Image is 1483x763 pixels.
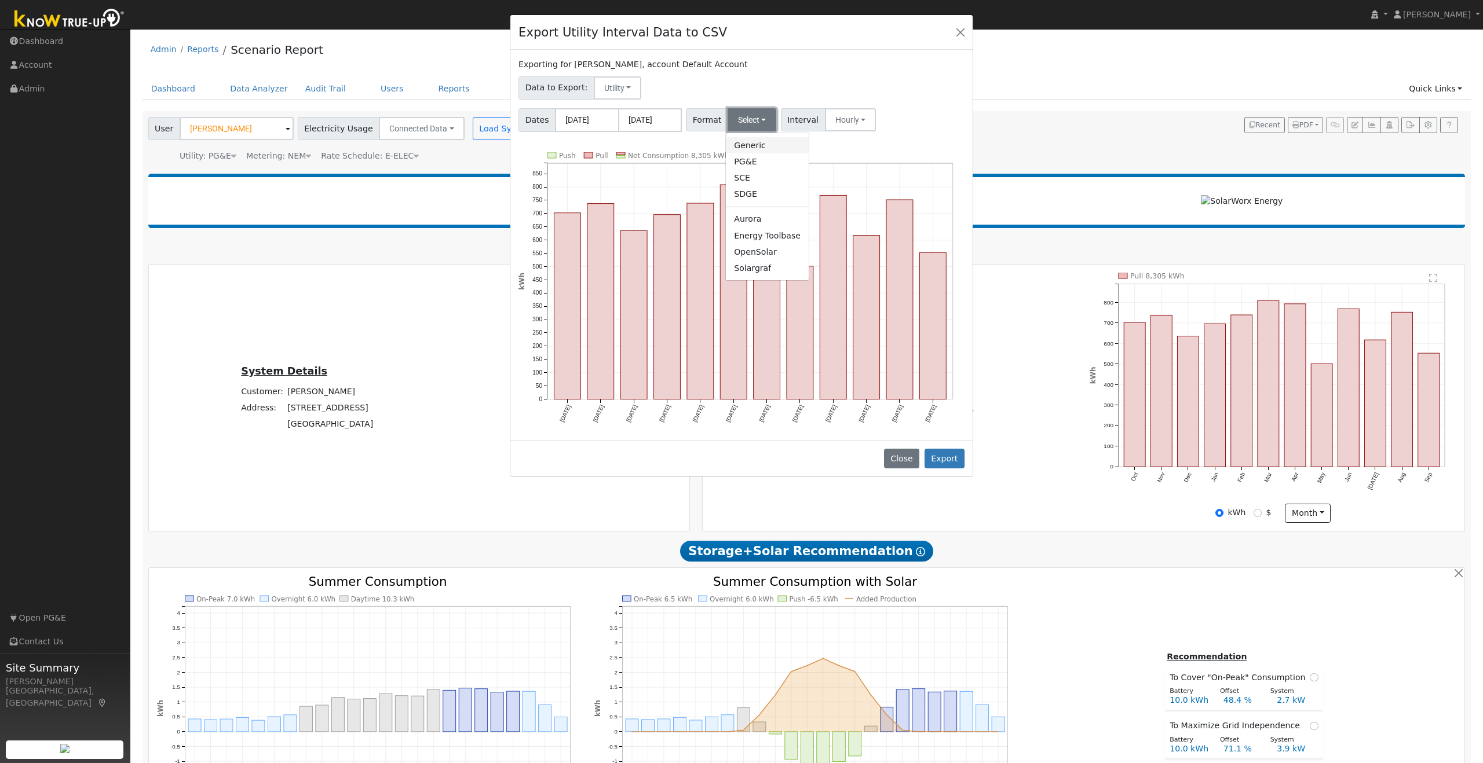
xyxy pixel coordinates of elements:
a: Energy Toolbase [726,228,809,244]
text: [DATE] [658,403,671,423]
text: 800 [532,184,542,190]
text: 550 [532,250,542,256]
text: 300 [532,316,542,322]
span: Dates [518,108,556,132]
rect: onclick="" [787,266,813,399]
rect: onclick="" [554,212,581,399]
text: 450 [532,276,542,283]
text: [DATE] [725,403,738,423]
text: [DATE] [558,403,572,423]
a: SDGE [726,186,809,203]
text: Net Consumption 8,305 kWh [628,152,729,160]
rect: onclick="" [820,195,846,399]
span: Interval [781,108,825,131]
button: Utility [594,76,642,100]
text: 150 [532,356,542,362]
text: 250 [532,329,542,336]
text: 350 [532,303,542,309]
text: [DATE] [857,403,871,423]
text: 700 [532,210,542,217]
text: 650 [532,223,542,230]
rect: onclick="" [720,185,747,399]
text: [DATE] [592,403,605,423]
a: Generic [726,137,809,153]
rect: onclick="" [886,200,913,399]
rect: onclick="" [920,252,947,399]
rect: onclick="" [587,203,614,399]
button: Close [952,24,969,40]
a: OpenSolar [726,244,809,260]
text: [DATE] [692,403,705,423]
button: Hourly [825,108,876,131]
text: 400 [532,289,542,296]
span: Format [686,108,728,131]
text: kWh [518,273,526,290]
text: 500 [532,263,542,269]
a: PG&E [726,153,809,170]
rect: onclick="" [754,189,780,399]
rect: onclick="" [620,230,647,399]
rect: onclick="" [654,214,681,399]
a: SCE [726,170,809,186]
text: 850 [532,170,542,177]
a: Aurora [726,211,809,228]
text: Push [559,152,576,160]
h4: Export Utility Interval Data to CSV [518,23,727,42]
button: Select [728,108,777,131]
text: 200 [532,343,542,349]
span: Data to Export: [518,76,594,100]
text: 50 [536,383,543,389]
text: [DATE] [758,403,771,423]
text: [DATE] [625,403,638,423]
label: Exporting for [PERSON_NAME], account Default Account [518,58,747,71]
rect: onclick="" [853,235,880,399]
button: Export [925,449,965,468]
text: [DATE] [824,403,838,423]
text: 600 [532,237,542,243]
button: Close [884,449,919,468]
text: [DATE] [791,403,805,423]
text: 750 [532,197,542,203]
a: Solargraf [726,260,809,276]
rect: onclick="" [687,203,714,399]
text: [DATE] [891,403,904,423]
text: 100 [532,369,542,376]
text: 0 [539,396,543,402]
text: Pull [596,152,608,160]
text: [DATE] [924,403,937,423]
